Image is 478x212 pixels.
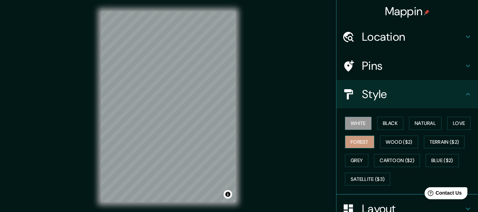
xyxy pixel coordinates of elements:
[362,87,464,101] h4: Style
[426,154,459,167] button: Blue ($2)
[224,190,232,199] button: Toggle attribution
[362,59,464,73] h4: Pins
[345,117,372,130] button: White
[336,80,478,108] div: Style
[345,136,374,149] button: Forest
[415,184,470,204] iframe: Help widget launcher
[409,117,442,130] button: Natural
[345,154,368,167] button: Grey
[345,173,390,186] button: Satellite ($3)
[336,23,478,51] div: Location
[377,117,404,130] button: Black
[101,11,236,202] canvas: Map
[424,10,430,15] img: pin-icon.png
[362,30,464,44] h4: Location
[336,52,478,80] div: Pins
[374,154,420,167] button: Cartoon ($2)
[380,136,418,149] button: Wood ($2)
[424,136,465,149] button: Terrain ($2)
[447,117,471,130] button: Love
[385,4,430,18] h4: Mappin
